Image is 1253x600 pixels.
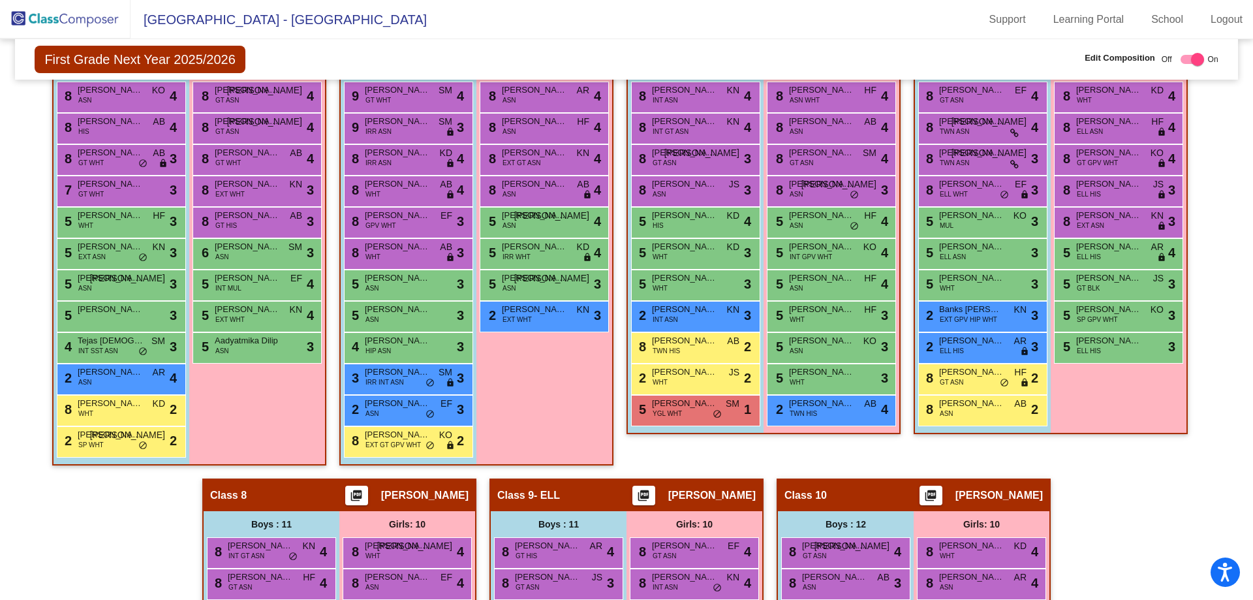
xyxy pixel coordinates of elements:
span: [PERSON_NAME] [502,209,567,222]
span: MUL [940,221,953,230]
span: [PERSON_NAME] [1076,178,1141,191]
span: KO [863,240,876,254]
span: HF [864,209,876,223]
span: 8 [1060,89,1070,103]
span: lock [446,159,455,169]
span: 5 [486,245,496,260]
span: [PERSON_NAME] [664,146,739,160]
span: lock [159,159,168,169]
span: 3 [170,274,177,294]
span: [PERSON_NAME] [78,209,143,222]
span: AR [1151,240,1164,254]
span: 4 [1168,118,1175,137]
span: 3 [170,212,177,231]
span: 3 [744,149,751,168]
span: [PERSON_NAME] [652,84,717,97]
span: JS [1153,178,1164,191]
span: HF [153,209,165,223]
span: 3 [457,118,464,137]
span: lock [583,253,592,263]
span: ASN [503,221,516,230]
span: lock [1157,127,1166,138]
span: [PERSON_NAME] [215,84,280,97]
span: TWN ASN [940,158,970,168]
span: KN [727,84,739,97]
span: WHT [365,189,380,199]
span: 4 [1168,86,1175,106]
span: 3 [744,180,751,200]
span: 8 [636,183,646,197]
button: Print Students Details [920,486,942,505]
button: Print Students Details [632,486,655,505]
span: [PERSON_NAME] [789,240,854,253]
span: 8 [1060,151,1070,166]
span: [PERSON_NAME] [789,209,854,222]
span: AB [290,209,302,223]
span: 3 [170,149,177,168]
span: 8 [61,151,72,166]
span: 3 [1031,180,1038,200]
span: lock [446,190,455,200]
span: KN [577,146,589,160]
span: 8 [773,89,783,103]
span: 4 [457,86,464,106]
span: 8 [923,89,933,103]
span: ASN [790,127,803,136]
span: [PERSON_NAME] [1076,240,1141,253]
span: 3 [744,274,751,294]
span: [PERSON_NAME] [502,272,567,285]
span: 4 [594,180,601,200]
span: 4 [307,149,314,168]
span: GT WHT [215,158,241,168]
span: [PERSON_NAME] [789,84,854,97]
a: Learning Portal [1043,9,1135,30]
button: Print Students Details [345,486,368,505]
span: [PERSON_NAME] [514,209,589,223]
span: [PERSON_NAME] [PERSON_NAME] [502,178,567,191]
span: [PERSON_NAME] [365,146,430,159]
span: 8 [1060,120,1070,134]
span: EF [441,209,452,223]
span: GT GPV WHT [1077,158,1118,168]
span: [PERSON_NAME] [789,272,854,285]
span: 4 [457,149,464,168]
span: 8 [773,183,783,197]
span: 8 [486,151,496,166]
span: 8 [486,183,496,197]
span: 4 [307,86,314,106]
span: lock [583,190,592,200]
span: ASN [78,95,92,105]
span: 4 [881,118,888,137]
span: EXT GT ASN [503,158,541,168]
span: 4 [881,149,888,168]
span: 3 [457,274,464,294]
span: [PERSON_NAME] Desu [939,84,1004,97]
span: 3 [307,180,314,200]
span: [PERSON_NAME] [502,146,567,159]
span: [PERSON_NAME] [227,84,302,97]
span: 4 [744,86,751,106]
span: [PERSON_NAME] [78,240,143,253]
span: KO [1151,146,1164,160]
span: ASN [503,127,516,136]
span: lock [1157,159,1166,169]
span: AB [864,115,876,129]
span: 3 [1031,243,1038,262]
span: [PERSON_NAME] [502,240,567,253]
span: [PERSON_NAME] [652,115,717,128]
span: [PERSON_NAME] [215,272,280,285]
span: SM [863,146,876,160]
span: 5 [348,277,359,291]
span: [PERSON_NAME] [1076,272,1141,285]
span: 5 [923,214,933,229]
span: WHT [653,252,668,262]
span: ASN [503,189,516,199]
span: AB [153,115,165,129]
span: KN [153,240,165,254]
span: 8 [198,151,209,166]
span: ASN [503,95,516,105]
span: KN [1151,209,1164,223]
span: 4 [881,212,888,231]
span: ASN [790,189,803,199]
span: Off [1162,54,1172,65]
